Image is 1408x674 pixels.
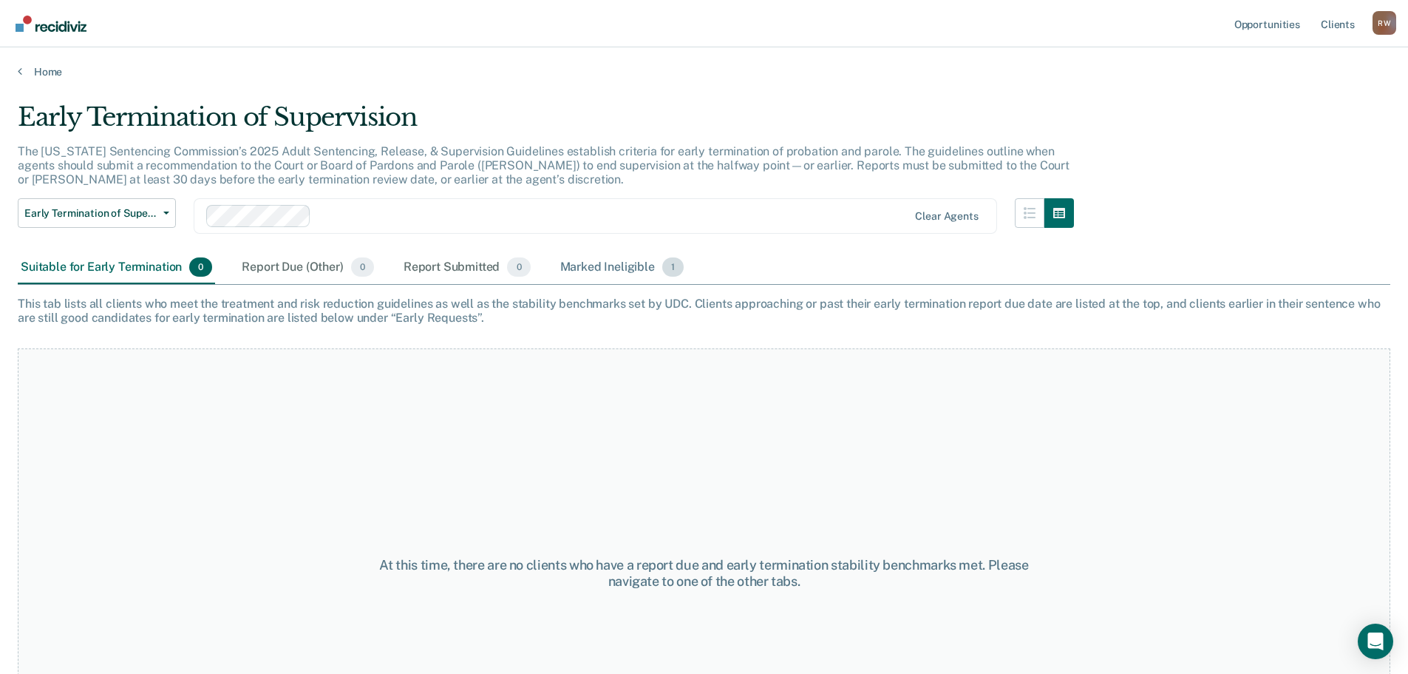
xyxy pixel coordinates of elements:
span: 0 [507,257,530,277]
div: Report Due (Other)0 [239,252,376,284]
button: Early Termination of Supervision [18,198,176,228]
span: Early Termination of Supervision [24,207,157,220]
a: Home [18,65,1390,78]
div: Early Termination of Supervision [18,102,1074,144]
img: Recidiviz [16,16,86,32]
div: Clear agents [915,210,978,223]
div: R W [1373,11,1396,35]
button: Profile dropdown button [1373,11,1396,35]
div: Report Submitted0 [401,252,534,284]
span: 0 [351,257,374,277]
div: Marked Ineligible1 [557,252,687,284]
div: This tab lists all clients who meet the treatment and risk reduction guidelines as well as the st... [18,297,1390,325]
div: At this time, there are no clients who have a report due and early termination stability benchmar... [361,557,1047,589]
span: 0 [189,257,212,277]
p: The [US_STATE] Sentencing Commission’s 2025 Adult Sentencing, Release, & Supervision Guidelines e... [18,144,1069,186]
div: Suitable for Early Termination0 [18,252,215,284]
span: 1 [662,257,684,277]
div: Open Intercom Messenger [1358,624,1393,659]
